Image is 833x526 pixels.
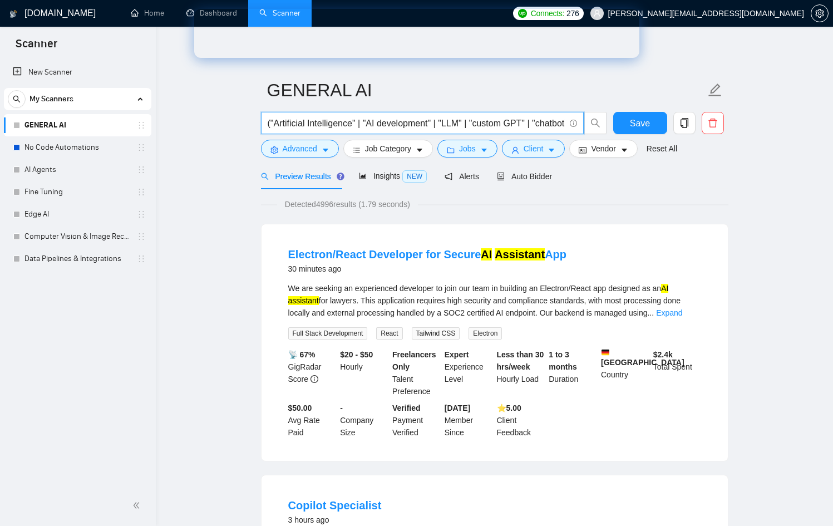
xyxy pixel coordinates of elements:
button: search [8,90,26,108]
div: Total Spent [651,348,703,397]
span: ... [647,308,654,317]
span: holder [137,232,146,241]
a: Copilot Specialist [288,499,382,512]
span: delete [702,118,723,128]
div: Duration [546,348,599,397]
button: delete [702,112,724,134]
span: Detected 4996 results (1.79 seconds) [277,198,418,210]
span: Full Stack Development [288,327,368,340]
a: GENERAL AI [24,114,130,136]
div: We are seeking an experienced developer to join our team in building an Electron/React app design... [288,282,701,319]
button: copy [673,112,696,134]
button: userClientcaret-down [502,140,565,158]
span: setting [270,146,278,154]
a: Electron/React Developer for SecureAI AssistantApp [288,248,567,260]
img: 🇩🇪 [602,348,609,356]
span: info-circle [310,375,318,383]
span: bars [353,146,361,154]
span: caret-down [620,146,628,154]
button: idcardVendorcaret-down [569,140,637,158]
span: caret-down [322,146,329,154]
span: Preview Results [261,172,341,181]
span: idcard [579,146,586,154]
a: homeHome [131,8,164,18]
span: search [585,118,606,128]
b: Verified [392,404,421,412]
b: Freelancers Only [392,350,436,371]
span: user [511,146,519,154]
div: Experience Level [442,348,495,397]
div: Country [599,348,651,397]
input: Scanner name... [267,76,706,104]
a: searchScanner [259,8,300,18]
a: Reset All [647,142,677,155]
span: notification [445,173,452,180]
div: Avg Rate Paid [286,402,338,439]
button: search [584,112,607,134]
div: Hourly [338,348,390,397]
span: Auto Bidder [497,172,552,181]
b: Less than 30 hrs/week [497,350,544,371]
b: $ 2.4k [653,350,673,359]
span: holder [137,165,146,174]
div: GigRadar Score [286,348,338,397]
span: area-chart [359,172,367,180]
span: React [376,327,402,340]
button: barsJob Categorycaret-down [343,140,433,158]
mark: Assistant [495,248,545,260]
mark: assistant [288,296,319,305]
div: Tooltip anchor [336,171,346,181]
span: search [8,95,25,103]
span: Jobs [459,142,476,155]
div: Payment Verified [390,402,442,439]
b: [GEOGRAPHIC_DATA] [601,348,684,367]
div: Company Size [338,402,390,439]
span: copy [674,118,695,128]
button: folderJobscaret-down [437,140,497,158]
span: Advanced [283,142,317,155]
span: caret-down [416,146,423,154]
span: holder [137,254,146,263]
a: New Scanner [13,61,142,83]
span: Electron [469,327,502,340]
span: holder [137,121,146,130]
iframe: Intercom live chat banner [194,9,639,58]
span: Client [524,142,544,155]
b: $50.00 [288,404,312,412]
input: Search Freelance Jobs... [268,116,565,130]
div: 30 minutes ago [288,262,567,276]
div: Member Since [442,402,495,439]
span: holder [137,188,146,196]
a: dashboardDashboard [186,8,237,18]
span: folder [447,146,455,154]
span: caret-down [480,146,488,154]
a: No Code Automations [24,136,130,159]
img: logo [9,5,17,23]
mark: AI [481,248,492,260]
div: Hourly Load [495,348,547,397]
b: ⭐️ 5.00 [497,404,521,412]
b: - [340,404,343,412]
span: holder [137,210,146,219]
span: Connects: [531,7,564,19]
a: setting [811,9,829,18]
span: Alerts [445,172,479,181]
span: Scanner [7,36,66,59]
span: info-circle [570,120,577,127]
span: Job Category [365,142,411,155]
b: 1 to 3 months [549,350,577,371]
span: Vendor [591,142,615,155]
span: double-left [132,500,144,511]
button: Save [613,112,667,134]
span: robot [497,173,505,180]
iframe: Intercom live chat [795,488,822,515]
span: Save [630,116,650,130]
a: AI Agents [24,159,130,181]
span: holder [137,143,146,152]
a: Expand [656,308,682,317]
b: Expert [445,350,469,359]
li: New Scanner [4,61,151,83]
button: setting [811,4,829,22]
span: edit [708,83,722,97]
